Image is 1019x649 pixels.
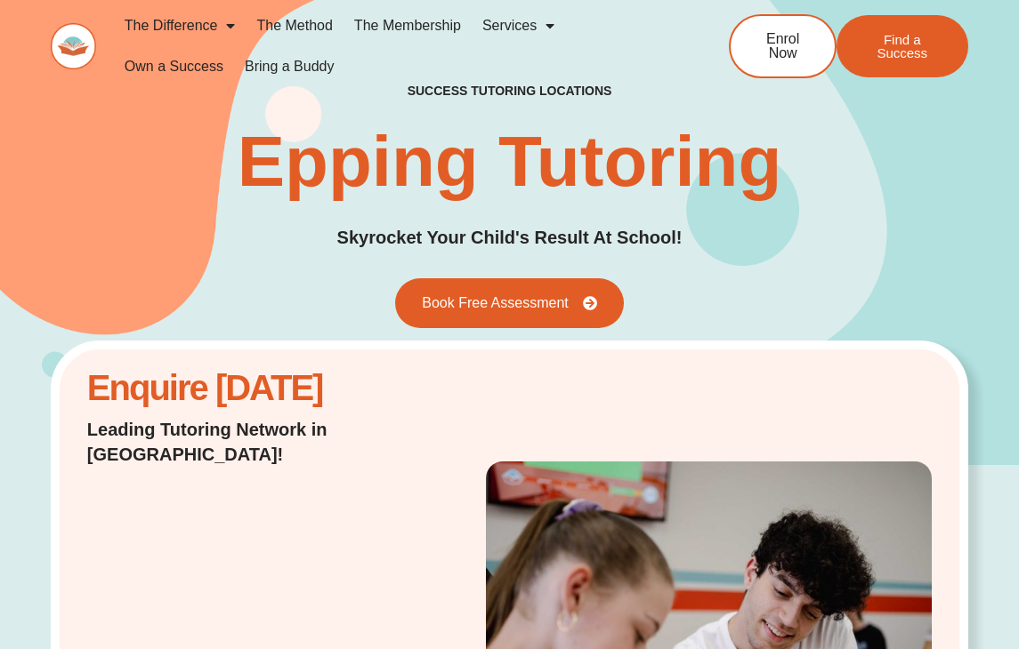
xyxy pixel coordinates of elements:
[234,46,345,87] a: Bring a Buddy
[114,5,247,46] a: The Difference
[729,14,837,78] a: Enrol Now
[238,126,782,197] h1: Epping Tutoring
[246,5,343,46] a: The Method
[337,224,683,252] h2: Skyrocket Your Child's Result At School!
[87,377,379,399] h2: Enquire [DATE]
[87,417,379,467] h2: Leading Tutoring Network in [GEOGRAPHIC_DATA]!
[863,33,942,60] span: Find a Success
[472,5,565,46] a: Services
[114,5,676,87] nav: Menu
[757,32,808,60] span: Enrol Now
[395,278,624,328] a: Book Free Assessment
[344,5,472,46] a: The Membership
[422,296,569,310] span: Book Free Assessment
[114,46,234,87] a: Own a Success
[837,15,968,77] a: Find a Success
